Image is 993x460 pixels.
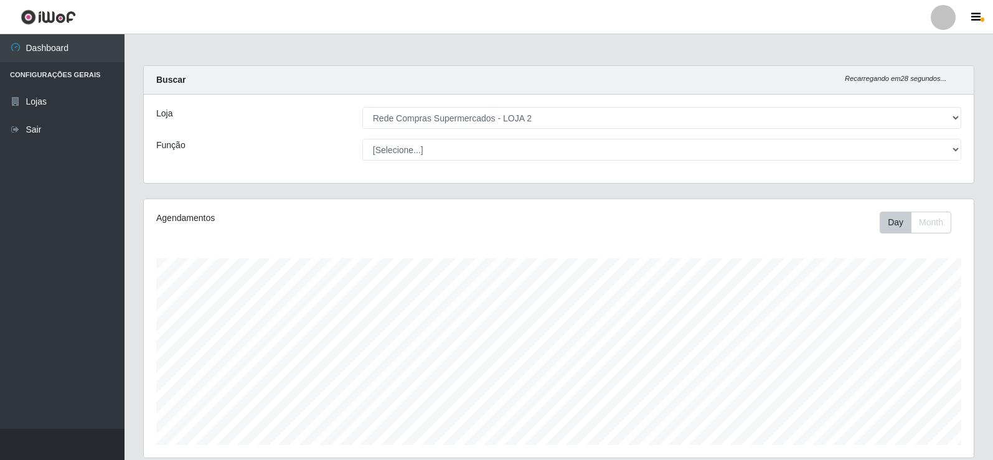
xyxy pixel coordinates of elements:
[880,212,961,233] div: Toolbar with button groups
[880,212,911,233] button: Day
[156,75,186,85] strong: Buscar
[845,75,946,82] i: Recarregando em 28 segundos...
[156,212,481,225] div: Agendamentos
[156,107,172,120] label: Loja
[156,139,186,152] label: Função
[880,212,951,233] div: First group
[21,9,76,25] img: CoreUI Logo
[911,212,951,233] button: Month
